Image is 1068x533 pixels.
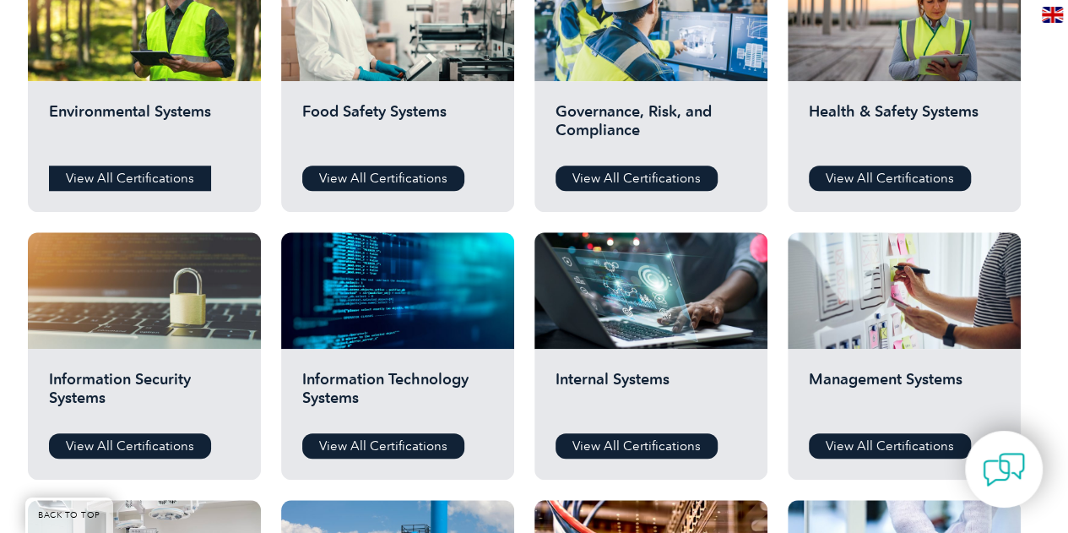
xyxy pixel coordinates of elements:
img: contact-chat.png [983,449,1025,491]
a: View All Certifications [302,166,464,191]
h2: Food Safety Systems [302,102,493,153]
a: View All Certifications [809,166,971,191]
h2: Governance, Risk, and Compliance [556,102,746,153]
a: View All Certifications [302,433,464,459]
h2: Management Systems [809,370,1000,421]
a: View All Certifications [556,433,718,459]
a: View All Certifications [556,166,718,191]
h2: Environmental Systems [49,102,240,153]
h2: Health & Safety Systems [809,102,1000,153]
h2: Internal Systems [556,370,746,421]
h2: Information Security Systems [49,370,240,421]
h2: Information Technology Systems [302,370,493,421]
img: en [1042,7,1063,23]
a: View All Certifications [49,166,211,191]
a: View All Certifications [49,433,211,459]
a: View All Certifications [809,433,971,459]
a: BACK TO TOP [25,498,113,533]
